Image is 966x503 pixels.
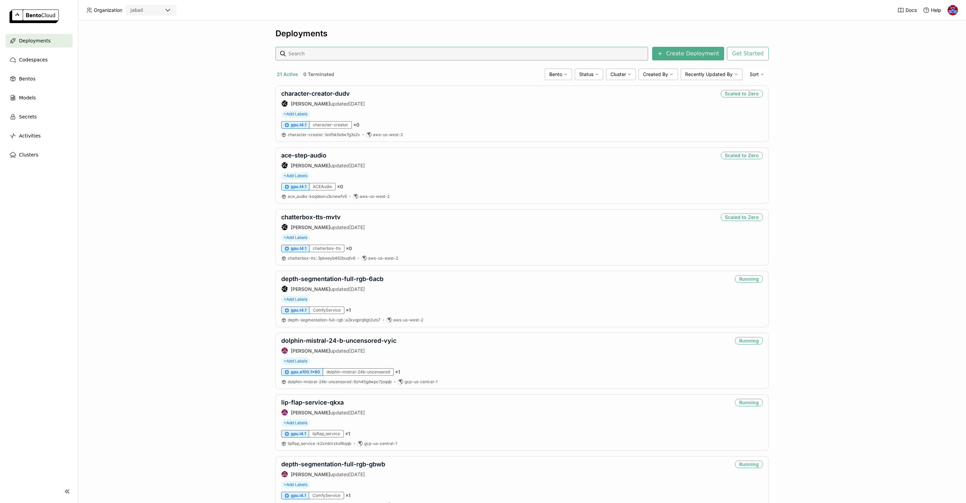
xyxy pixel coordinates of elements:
button: 21 Active [275,70,299,79]
a: ace-step-audio [281,152,326,159]
span: × 0 [353,122,359,128]
div: updated [281,162,365,169]
div: Running [735,275,763,283]
span: Bento [549,71,562,77]
span: × 0 [346,245,352,251]
button: Create Deployment [652,47,724,60]
div: lipflap_service [309,430,344,437]
a: Models [5,91,73,105]
a: Codespaces [5,53,73,67]
span: [DATE] [349,410,365,415]
div: updated [281,347,396,354]
span: gcp-us-central-1 [405,379,437,385]
span: +Add Labels [281,172,310,180]
strong: [PERSON_NAME] [291,348,330,354]
span: +Add Labels [281,419,310,427]
div: Bento [545,69,572,80]
span: +Add Labels [281,481,310,488]
div: updated [281,409,365,416]
a: lip-flap-service-qkxa [281,399,344,406]
div: character-creator [309,121,352,129]
span: Codespaces [19,56,48,64]
strong: [PERSON_NAME] [291,471,330,477]
a: ace_audio:koqdeoru3cnewfv6 [288,194,347,199]
div: ComfyService [309,492,344,499]
div: Created By [639,69,678,80]
span: gpu.l4.1 [291,493,306,498]
img: Jhonatan Oliveira [282,348,288,354]
span: [DATE] [349,163,365,168]
div: ComfyService [309,306,344,314]
span: gpu.t4.1 [291,246,306,251]
a: Bentos [5,72,73,86]
span: Bentos [19,75,35,83]
div: updated [281,100,365,107]
div: Scaled to Zero [721,90,763,97]
span: [DATE] [349,224,365,230]
div: Steve Guo [281,162,288,169]
div: Running [735,399,763,406]
span: Deployments [19,37,51,45]
div: SG [282,162,288,168]
span: +Add Labels [281,110,310,118]
span: dolphin-mistral-24b-uncensored 6zh45gdwpc7joqqb [288,379,392,384]
button: 0 Terminated [302,70,336,79]
img: Jhonatan Oliveira [948,5,958,15]
span: gpu.t4.1 [291,308,306,313]
img: Jhonatan Oliveira [282,409,288,415]
div: Running [735,461,763,468]
span: +Add Labels [281,296,310,303]
span: Help [931,7,941,13]
img: Jhonatan Oliveira [282,471,288,477]
div: Sort [745,69,769,80]
div: updated [281,224,365,230]
span: : [316,441,317,446]
span: × 1 [345,431,350,437]
a: character-creator-dudv [281,90,350,97]
a: depth-segmentation-full-rgb:a2kvqprq6gt2uts7 [288,317,380,323]
span: lipflap_service k2xinktrzksf4qqb [288,441,351,446]
strong: [PERSON_NAME] [291,224,330,230]
a: Secrets [5,110,73,124]
span: : [316,256,317,261]
a: lipflap_service:k2xinktrzksf4qqb [288,441,351,446]
div: Steve Guo [281,285,288,292]
span: [DATE] [349,101,365,107]
span: × 0 [337,184,343,190]
input: Search [288,48,645,59]
div: SG [282,286,288,292]
div: Cluster [606,69,636,80]
span: +Add Labels [281,234,310,241]
span: gpu.l4.1 [291,431,306,436]
span: Activities [19,132,41,140]
span: Clusters [19,151,38,159]
span: Recently Updated By [685,71,733,77]
span: +Add Labels [281,357,310,365]
div: Steve Guo [281,224,288,230]
div: updated [281,471,385,478]
div: Steve Guo [281,100,288,107]
span: [DATE] [349,348,365,354]
a: depth-segmentation-full-rgb-gbwb [281,461,385,468]
div: Status [575,69,603,80]
div: jabali [130,7,143,14]
span: [DATE] [349,286,365,292]
span: Sort [750,71,759,77]
div: Deployments [275,29,769,39]
a: dolphin-mistral-24b-uncensored:6zh45gdwpc7joqqb [288,379,392,385]
span: [DATE] [349,471,365,477]
span: aws-us-west-2 [368,256,398,261]
span: gcp-us-central-1 [364,441,397,446]
div: chatterbox-tts [309,245,344,252]
span: Created By [643,71,668,77]
span: aws-us-west-2 [393,317,423,323]
div: Recently Updated By [681,69,743,80]
span: : [352,379,353,384]
span: aws-us-west-2 [373,132,403,137]
div: Running [735,337,763,344]
a: chatterbox-tts:3pkeeyb462buqfv6 [288,256,355,261]
a: Docs [897,7,917,14]
span: ace_audio koqdeoru3cnewfv6 [288,194,347,199]
span: depth-segmentation-full-rgb a2kvqprq6gt2uts7 [288,317,380,322]
span: Secrets [19,113,37,121]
